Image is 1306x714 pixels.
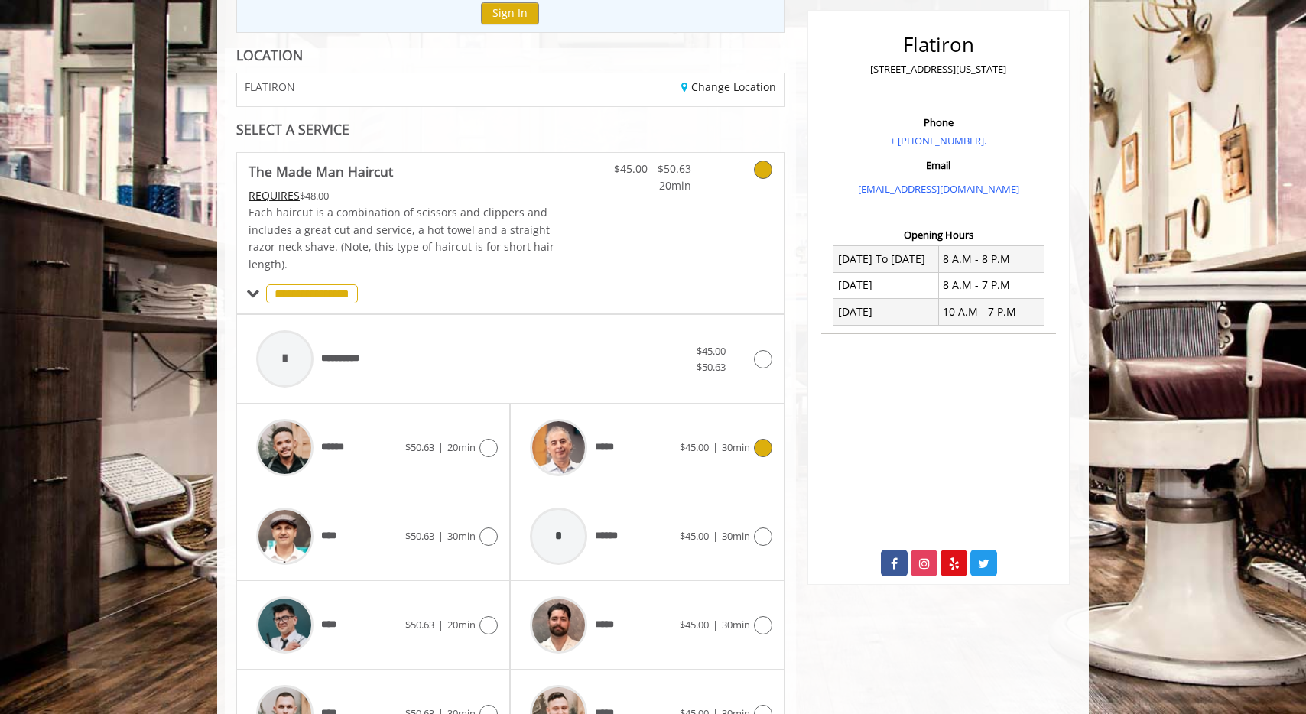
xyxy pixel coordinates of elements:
[825,34,1052,56] h2: Flatiron
[601,161,691,177] span: $45.00 - $50.63
[938,272,1044,298] td: 8 A.M - 7 P.M
[825,61,1052,77] p: [STREET_ADDRESS][US_STATE]
[438,440,443,454] span: |
[405,529,434,543] span: $50.63
[249,188,300,203] span: This service needs some Advance to be paid before we block your appointment
[680,618,709,631] span: $45.00
[722,529,750,543] span: 30min
[249,161,393,182] b: The Made Man Haircut
[821,229,1056,240] h3: Opening Hours
[722,618,750,631] span: 30min
[680,440,709,454] span: $45.00
[680,529,709,543] span: $45.00
[447,529,476,543] span: 30min
[833,299,939,325] td: [DATE]
[825,160,1052,170] h3: Email
[245,81,295,92] span: FLATIRON
[938,299,1044,325] td: 10 A.M - 7 P.M
[447,618,476,631] span: 20min
[713,618,718,631] span: |
[249,205,554,271] span: Each haircut is a combination of scissors and clippers and includes a great cut and service, a ho...
[825,117,1052,128] h3: Phone
[858,182,1019,196] a: [EMAIL_ADDRESS][DOMAIN_NAME]
[236,122,785,137] div: SELECT A SERVICE
[833,246,939,272] td: [DATE] To [DATE]
[405,440,434,454] span: $50.63
[713,440,718,454] span: |
[938,246,1044,272] td: 8 A.M - 8 P.M
[833,272,939,298] td: [DATE]
[601,177,691,194] span: 20min
[236,46,303,64] b: LOCATION
[249,187,556,204] div: $48.00
[438,529,443,543] span: |
[697,344,731,374] span: $45.00 - $50.63
[438,618,443,631] span: |
[447,440,476,454] span: 20min
[890,134,986,148] a: + [PHONE_NUMBER].
[722,440,750,454] span: 30min
[713,529,718,543] span: |
[481,2,539,24] button: Sign In
[681,80,776,94] a: Change Location
[405,618,434,631] span: $50.63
